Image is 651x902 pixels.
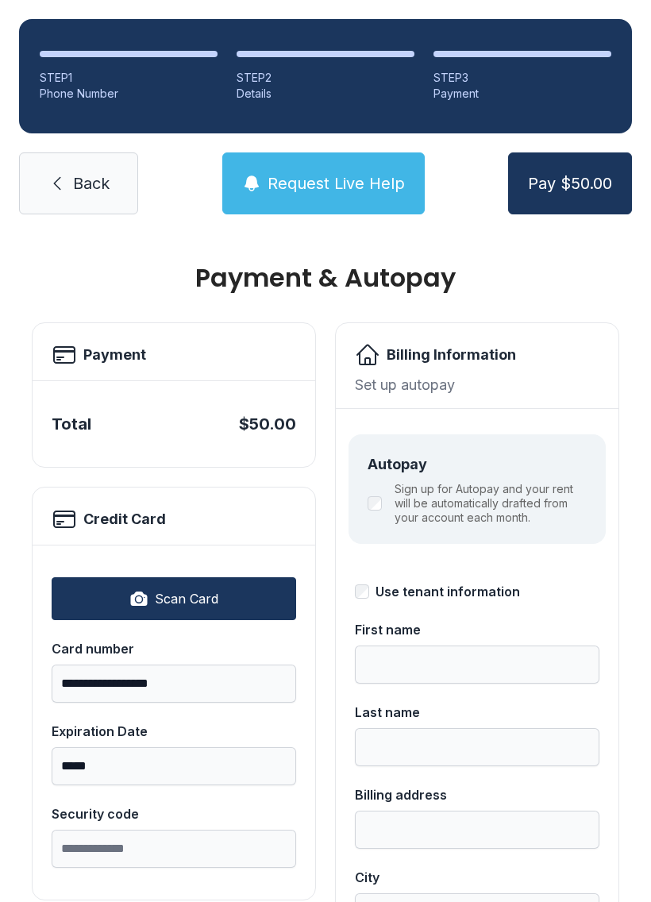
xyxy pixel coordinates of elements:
[433,86,611,102] div: Payment
[268,172,405,195] span: Request Live Help
[40,70,218,86] div: STEP 1
[395,482,587,525] label: Sign up for Autopay and your rent will be automatically drafted from your account each month.
[83,508,166,530] h2: Credit Card
[32,265,619,291] h1: Payment & Autopay
[355,703,599,722] div: Last name
[433,70,611,86] div: STEP 3
[368,453,587,476] div: Autopay
[83,344,146,366] h2: Payment
[355,374,599,395] div: Set up autopay
[355,620,599,639] div: First name
[355,811,599,849] input: Billing address
[387,344,516,366] h2: Billing Information
[376,582,520,601] div: Use tenant information
[155,589,218,608] span: Scan Card
[73,172,110,195] span: Back
[52,413,91,435] div: Total
[52,804,296,823] div: Security code
[237,70,414,86] div: STEP 2
[52,665,296,703] input: Card number
[40,86,218,102] div: Phone Number
[355,868,599,887] div: City
[52,722,296,741] div: Expiration Date
[355,646,599,684] input: First name
[239,413,296,435] div: $50.00
[237,86,414,102] div: Details
[355,785,599,804] div: Billing address
[528,172,612,195] span: Pay $50.00
[52,830,296,868] input: Security code
[52,747,296,785] input: Expiration Date
[355,728,599,766] input: Last name
[52,639,296,658] div: Card number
